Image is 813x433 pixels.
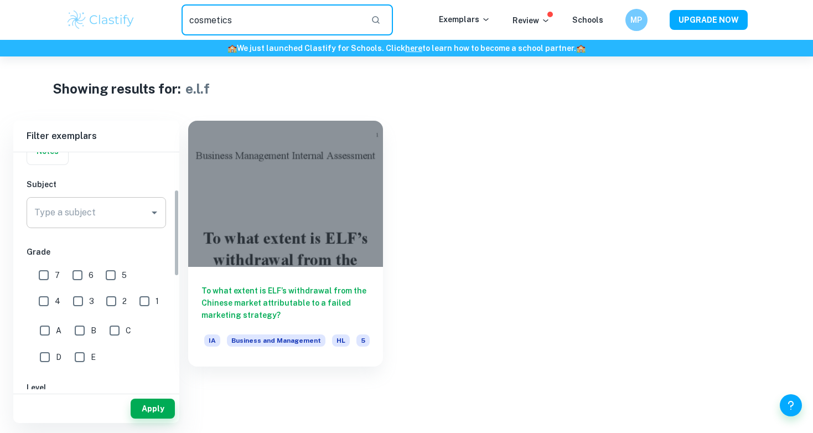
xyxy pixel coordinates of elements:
p: Review [512,14,550,27]
h6: Level [27,382,166,394]
p: Exemplars [439,13,490,25]
a: To what extent is ELF’s withdrawal from the Chinese market attributable to a failed marketing str... [188,121,383,367]
h6: Grade [27,246,166,258]
span: IA [204,334,220,347]
a: Schools [572,16,603,24]
button: Apply [131,399,175,419]
h1: Showing results for: [53,79,181,99]
span: 5 [122,269,127,281]
h6: We just launched Clastify for Schools. Click to learn how to become a school partner. [2,42,811,54]
span: D [56,351,61,363]
h6: Filter exemplars [13,121,179,152]
span: 1 [156,295,159,307]
span: 🏫 [576,44,586,53]
h6: To what extent is ELF’s withdrawal from the Chinese market attributable to a failed marketing str... [201,285,370,321]
h6: Subject [27,178,166,190]
h1: e.l.f [185,79,210,99]
span: 4 [55,295,60,307]
span: 2 [122,295,127,307]
span: HL [332,334,350,347]
span: 5 [356,334,370,347]
button: Help and Feedback [780,394,802,416]
span: 7 [55,269,60,281]
button: UPGRADE NOW [670,10,748,30]
span: A [56,324,61,337]
h6: MP [630,14,643,26]
span: 3 [89,295,94,307]
button: MP [625,9,648,31]
button: Open [147,205,162,220]
input: Search for any exemplars... [182,4,363,35]
span: 6 [89,269,94,281]
a: here [405,44,422,53]
span: E [91,351,96,363]
span: C [126,324,131,337]
img: Clastify logo [66,9,136,31]
span: 🏫 [227,44,237,53]
span: B [91,324,96,337]
span: Business and Management [227,334,325,347]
